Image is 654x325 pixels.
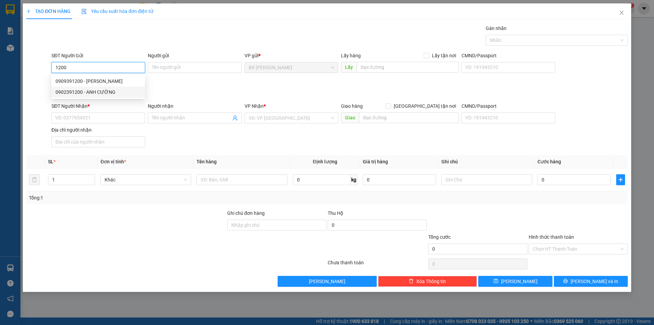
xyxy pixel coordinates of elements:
[341,53,361,58] span: Lấy hàng
[81,9,87,14] img: icon
[409,279,414,284] span: delete
[478,276,552,287] button: save[PERSON_NAME]
[616,174,625,185] button: plus
[328,210,343,216] span: Thu Hộ
[51,87,145,98] div: 0902391200 - ANH CƯỜNG
[617,177,625,182] span: plus
[341,103,363,109] span: Giao hàng
[51,126,145,134] div: Địa chỉ người nhận
[501,278,538,285] span: [PERSON_NAME]
[391,102,459,110] span: [GEOGRAPHIC_DATA] tận nơi
[529,234,574,240] label: Hình thức thanh toán
[486,26,507,31] label: Gán nhãn
[462,52,555,59] div: CMND/Passport
[612,3,631,23] button: Close
[56,77,141,85] div: 0909391200 - [PERSON_NAME]
[416,278,446,285] span: Xóa Thông tin
[245,52,338,59] div: VP gửi
[81,9,153,14] span: Yêu cầu xuất hóa đơn điện tử
[51,76,145,87] div: 0909391200 - LÊ KHÁNH CƯỜNG
[341,112,359,123] span: Giao
[327,259,427,271] div: Chưa thanh toán
[197,159,217,164] span: Tên hàng
[148,52,242,59] div: Người gửi
[227,210,265,216] label: Ghi chú đơn hàng
[363,174,436,185] input: 0
[278,276,377,287] button: [PERSON_NAME]
[439,155,535,168] th: Ghi chú
[29,194,252,202] div: Tổng: 1
[462,102,555,110] div: CMND/Passport
[619,10,624,15] span: close
[48,159,53,164] span: SL
[105,175,187,185] span: Khác
[351,174,357,185] span: kg
[51,52,145,59] div: SĐT Người Gửi
[148,102,242,110] div: Người nhận
[26,9,31,14] span: plus
[245,103,264,109] span: VP Nhận
[538,159,561,164] span: Cước hàng
[29,174,40,185] button: delete
[363,159,388,164] span: Giá trị hàng
[563,279,568,284] span: printer
[341,62,357,73] span: Lấy
[51,102,145,110] div: SĐT Người Nhận
[313,159,337,164] span: Định lượng
[197,174,287,185] input: VD: Bàn, Ghế
[232,115,238,121] span: user-add
[357,62,459,73] input: Dọc đường
[56,88,141,96] div: 0902391200 - ANH CƯỜNG
[428,234,451,240] span: Tổng cước
[249,62,334,73] span: BX Cao Lãnh
[378,276,477,287] button: deleteXóa Thông tin
[554,276,628,287] button: printer[PERSON_NAME] và In
[429,52,459,59] span: Lấy tận nơi
[227,220,326,231] input: Ghi chú đơn hàng
[494,279,498,284] span: save
[359,112,459,123] input: Dọc đường
[571,278,618,285] span: [PERSON_NAME] và In
[441,174,532,185] input: Ghi Chú
[26,9,71,14] span: TẠO ĐƠN HÀNG
[309,278,345,285] span: [PERSON_NAME]
[51,136,145,147] input: Địa chỉ của người nhận
[100,159,126,164] span: Đơn vị tính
